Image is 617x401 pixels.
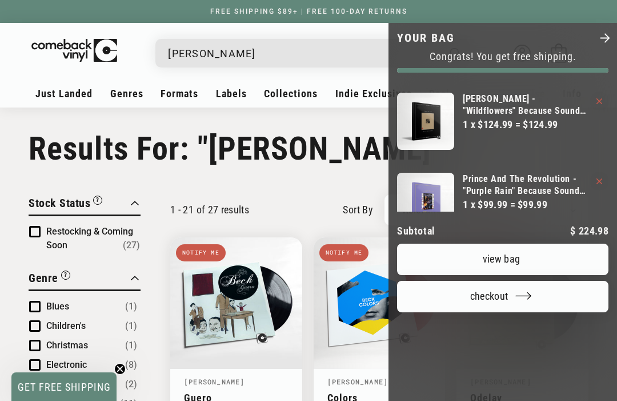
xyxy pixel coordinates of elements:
div: GET FREE SHIPPINGClose teaser [11,372,117,401]
h2: Your bag [397,31,455,45]
a: [PERSON_NAME] - "Wildflowers" Because Sound Matters One-Step [463,93,588,117]
button: Remove Prince And The Revolution - "Purple Rain" Because Sound Matters One-Step [596,178,602,184]
iframe: PayPal-paypal [397,334,608,365]
div: 1 x $99.99 = $99.99 [463,197,588,212]
a: Prince And The Revolution - "Purple Rain" Because Sound Matters One-Step [463,173,588,197]
button: Remove Tom Petty - "Wildflowers" Because Sound Matters One-Step [596,98,602,104]
span: $ [570,225,575,237]
a: View bag [397,244,608,275]
button: Checkout [397,281,608,312]
button: Close teaser [114,363,126,375]
div: 1 x $124.99 = $124.99 [463,117,588,132]
p: Congrats! You get free shipping. [397,50,608,62]
div: Your bag [388,23,617,401]
p: 224.98 [570,226,608,236]
span: GET FREE SHIPPING [18,381,111,393]
h2: Subtotal [397,226,435,236]
button: Close [598,31,611,46]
